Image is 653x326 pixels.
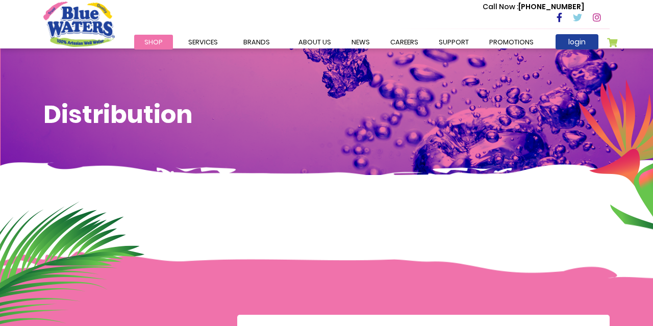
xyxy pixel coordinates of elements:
a: News [341,35,380,49]
a: Promotions [479,35,544,49]
h1: Distribution [43,100,610,130]
span: Call Now : [483,2,518,12]
span: Shop [144,37,163,47]
span: Services [188,37,218,47]
p: [PHONE_NUMBER] [483,2,584,12]
a: login [556,34,598,49]
a: support [429,35,479,49]
a: careers [380,35,429,49]
span: Brands [243,37,270,47]
a: about us [288,35,341,49]
a: store logo [43,2,115,46]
